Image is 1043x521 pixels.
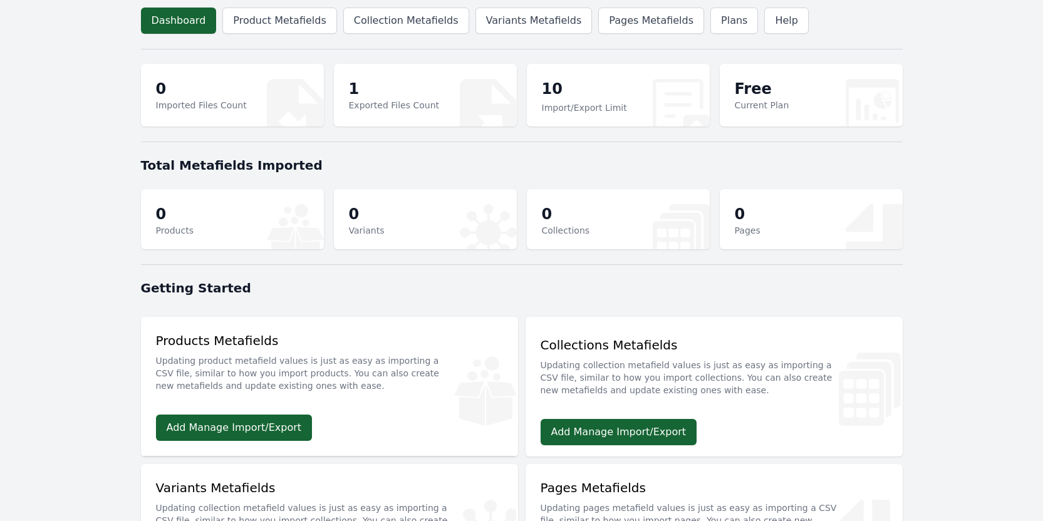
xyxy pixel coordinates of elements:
[735,99,789,111] p: Current Plan
[475,8,593,34] a: Variants Metafields
[141,157,903,174] h1: Total Metafields Imported
[343,8,469,34] a: Collection Metafields
[598,8,704,34] a: Pages Metafields
[156,332,503,400] div: Products Metafields
[542,101,627,114] p: Import/Export Limit
[349,204,385,224] p: 0
[541,419,697,445] a: Add Manage Import/Export
[710,8,758,34] a: Plans
[156,224,194,237] p: Products
[764,8,808,34] a: Help
[222,8,336,34] a: Product Metafields
[541,336,888,404] div: Collections Metafields
[156,79,247,99] p: 0
[349,79,440,99] p: 1
[735,79,789,99] p: Free
[156,204,194,224] p: 0
[541,354,888,396] p: Updating collection metafield values is just as easy as importing a CSV file, similar to how you ...
[542,224,590,237] p: Collections
[349,99,440,111] p: Exported Files Count
[156,99,247,111] p: Imported Files Count
[156,349,503,392] p: Updating product metafield values is just as easy as importing a CSV file, similar to how you imp...
[349,224,385,237] p: Variants
[542,204,590,224] p: 0
[542,79,627,101] p: 10
[141,279,903,297] h1: Getting Started
[141,8,217,34] a: Dashboard
[156,415,313,441] a: Add Manage Import/Export
[735,204,760,224] p: 0
[735,224,760,237] p: Pages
